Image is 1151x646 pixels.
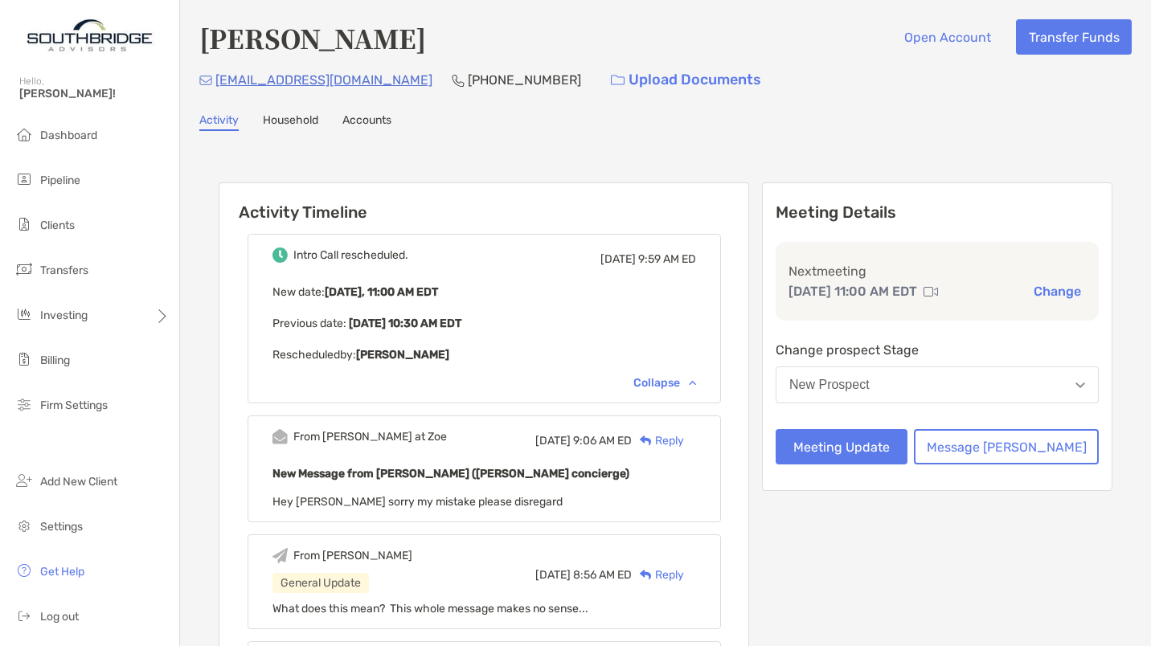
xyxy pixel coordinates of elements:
img: button icon [611,75,625,86]
a: Household [263,113,318,131]
span: What does this mean? This whole message makes no sense... [272,602,588,615]
span: Hey [PERSON_NAME] sorry my mistake please disregard [272,495,563,509]
a: Accounts [342,113,391,131]
span: Transfers [40,264,88,277]
span: Clients [40,219,75,232]
img: Reply icon [640,435,652,446]
img: dashboard icon [14,125,34,144]
button: Message [PERSON_NAME] [914,429,1099,464]
span: Dashboard [40,129,97,142]
div: From [PERSON_NAME] at Zoe [293,430,447,444]
div: New Prospect [789,378,870,392]
b: [DATE], 11:00 AM EDT [325,285,438,299]
a: Activity [199,113,239,131]
span: Investing [40,309,88,322]
p: Next meeting [788,261,1086,281]
div: From [PERSON_NAME] [293,549,412,562]
h6: Activity Timeline [219,183,748,222]
img: add_new_client icon [14,471,34,490]
b: [PERSON_NAME] [356,348,449,362]
p: [DATE] 11:00 AM EDT [788,281,917,301]
img: get-help icon [14,561,34,580]
p: [EMAIL_ADDRESS][DOMAIN_NAME] [215,70,432,90]
img: Open dropdown arrow [1075,382,1085,388]
span: [DATE] [535,568,571,582]
img: Phone Icon [452,74,465,87]
img: billing icon [14,350,34,369]
img: communication type [924,285,938,298]
span: 8:56 AM ED [573,568,632,582]
button: Change [1029,283,1086,300]
span: Add New Client [40,475,117,489]
img: Event icon [272,247,288,263]
span: 9:59 AM ED [638,252,696,266]
div: Reply [632,432,684,449]
span: [DATE] [535,434,571,448]
img: clients icon [14,215,34,234]
button: Meeting Update [776,429,907,464]
img: Event icon [272,548,288,563]
img: settings icon [14,516,34,535]
h4: [PERSON_NAME] [199,19,426,56]
div: Collapse [633,376,696,390]
p: [PHONE_NUMBER] [468,70,581,90]
p: Meeting Details [776,202,1099,223]
div: Reply [632,566,684,583]
button: Open Account [891,19,1003,55]
p: Change prospect Stage [776,340,1099,360]
img: Reply icon [640,570,652,580]
div: Intro Call rescheduled. [293,248,408,262]
img: pipeline icon [14,170,34,189]
a: Upload Documents [600,63,772,97]
span: [PERSON_NAME]! [19,87,170,100]
img: transfers icon [14,260,34,279]
span: Firm Settings [40,399,108,412]
span: Pipeline [40,174,80,187]
span: Settings [40,520,83,534]
img: logout icon [14,606,34,625]
span: [DATE] [600,252,636,266]
img: Email Icon [199,76,212,85]
p: Previous date: [272,313,696,333]
img: firm-settings icon [14,395,34,414]
span: 9:06 AM ED [573,434,632,448]
img: Event icon [272,429,288,444]
span: Log out [40,610,79,624]
p: Rescheduled by: [272,345,696,365]
img: Chevron icon [689,380,696,385]
b: New Message from [PERSON_NAME] ([PERSON_NAME] concierge) [272,467,629,480]
button: Transfer Funds [1016,19,1132,55]
img: Zoe Logo [19,6,160,64]
button: New Prospect [776,366,1099,403]
img: investing icon [14,305,34,324]
b: [DATE] 10:30 AM EDT [346,317,461,330]
p: New date : [272,282,696,302]
span: Get Help [40,565,84,579]
div: General Update [272,573,369,593]
span: Billing [40,354,70,367]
